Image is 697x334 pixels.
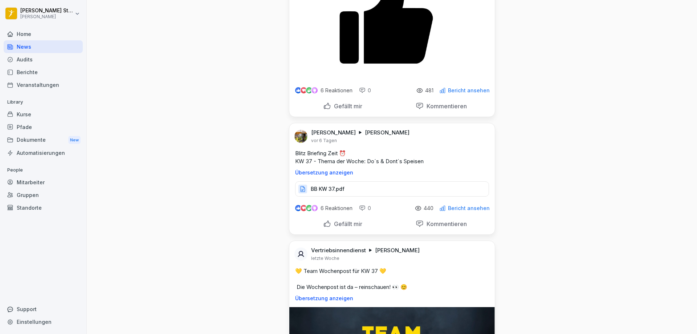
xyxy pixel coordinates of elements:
[294,130,307,143] img: ahtvx1qdgs31qf7oeejj87mb.png
[20,14,73,19] p: [PERSON_NAME]
[311,129,356,136] p: [PERSON_NAME]
[4,96,83,108] p: Library
[4,79,83,91] a: Veranstaltungen
[375,247,420,254] p: [PERSON_NAME]
[4,108,83,121] a: Kurse
[4,164,83,176] p: People
[68,136,81,144] div: New
[4,66,83,79] a: Berichte
[4,146,83,159] a: Automatisierungen
[311,255,339,261] p: letzte Woche
[311,87,318,94] img: inspiring
[331,102,362,110] p: Gefällt mir
[424,102,467,110] p: Kommentieren
[311,138,337,144] p: vor 6 Tagen
[4,303,83,315] div: Support
[295,267,489,291] p: 💛 Team Wochenpost für KW 37 💛 Die Wochenpost ist da – reinschauen! 👀 😊
[4,121,83,133] a: Pfade
[295,149,489,165] p: Blitz Briefing Zeit ⏰ KW 37 - Thema der Woche: Do´s & Dont´s Speisen
[448,205,490,211] p: Bericht ansehen
[4,315,83,328] a: Einstellungen
[4,53,83,66] a: Audits
[4,176,83,189] a: Mitarbeiter
[295,295,489,301] p: Übersetzung anzeigen
[448,88,490,93] p: Bericht ansehen
[424,205,433,211] p: 440
[311,205,318,212] img: inspiring
[425,88,433,93] p: 481
[4,189,83,201] a: Gruppen
[20,8,73,14] p: [PERSON_NAME] Stambolov
[365,129,409,136] p: [PERSON_NAME]
[4,133,83,147] div: Dokumente
[424,220,467,228] p: Kommentieren
[295,205,301,211] img: like
[359,205,371,212] div: 0
[306,205,312,211] img: celebrate
[4,201,83,214] a: Standorte
[295,170,489,176] p: Übersetzung anzeigen
[295,188,489,195] a: BB KW 37.pdf
[321,88,352,93] p: 6 Reaktionen
[311,247,366,254] p: Vertriebsinnendienst
[4,28,83,40] a: Home
[4,40,83,53] a: News
[301,88,306,93] img: love
[295,88,301,93] img: like
[321,205,352,211] p: 6 Reaktionen
[301,205,306,211] img: love
[4,133,83,147] a: DokumenteNew
[359,87,371,94] div: 0
[306,87,312,93] img: celebrate
[311,185,345,193] p: BB KW 37.pdf
[331,220,362,228] p: Gefällt mir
